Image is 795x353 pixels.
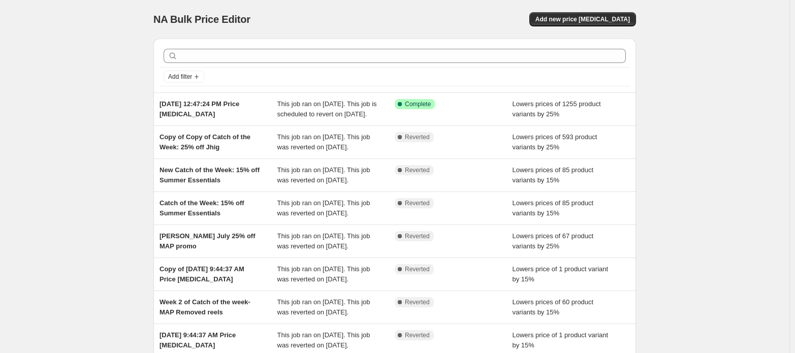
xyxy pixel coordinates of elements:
[513,331,609,349] span: Lowers price of 1 product variant by 15%
[277,100,377,118] span: This job ran on [DATE]. This job is scheduled to revert on [DATE].
[405,298,430,306] span: Reverted
[160,166,260,184] span: New Catch of the Week: 15% off Summer Essentials
[160,232,256,250] span: [PERSON_NAME] July 25% off MAP promo
[513,199,594,217] span: Lowers prices of 85 product variants by 15%
[153,14,250,25] span: NA Bulk Price Editor
[277,265,370,283] span: This job ran on [DATE]. This job was reverted on [DATE].
[160,331,236,349] span: [DATE] 9:44:37 AM Price [MEDICAL_DATA]
[513,133,597,151] span: Lowers prices of 593 product variants by 25%
[160,100,239,118] span: [DATE] 12:47:24 PM Price [MEDICAL_DATA]
[535,15,630,23] span: Add new price [MEDICAL_DATA]
[277,331,370,349] span: This job ran on [DATE]. This job was reverted on [DATE].
[160,199,244,217] span: Catch of the Week: 15% off Summer Essentials
[160,265,244,283] span: Copy of [DATE] 9:44:37 AM Price [MEDICAL_DATA]
[513,298,594,316] span: Lowers prices of 60 product variants by 15%
[513,265,609,283] span: Lowers price of 1 product variant by 15%
[164,71,204,83] button: Add filter
[405,265,430,273] span: Reverted
[405,199,430,207] span: Reverted
[277,199,370,217] span: This job ran on [DATE]. This job was reverted on [DATE].
[160,133,250,151] span: Copy of Copy of Catch of the Week: 25% off Jhig
[513,166,594,184] span: Lowers prices of 85 product variants by 15%
[513,232,594,250] span: Lowers prices of 67 product variants by 25%
[405,133,430,141] span: Reverted
[168,73,192,81] span: Add filter
[513,100,601,118] span: Lowers prices of 1255 product variants by 25%
[405,232,430,240] span: Reverted
[405,166,430,174] span: Reverted
[277,232,370,250] span: This job ran on [DATE]. This job was reverted on [DATE].
[160,298,250,316] span: Week 2 of Catch of the week- MAP Removed reels
[277,298,370,316] span: This job ran on [DATE]. This job was reverted on [DATE].
[277,166,370,184] span: This job ran on [DATE]. This job was reverted on [DATE].
[405,100,431,108] span: Complete
[405,331,430,339] span: Reverted
[529,12,636,26] button: Add new price [MEDICAL_DATA]
[277,133,370,151] span: This job ran on [DATE]. This job was reverted on [DATE].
